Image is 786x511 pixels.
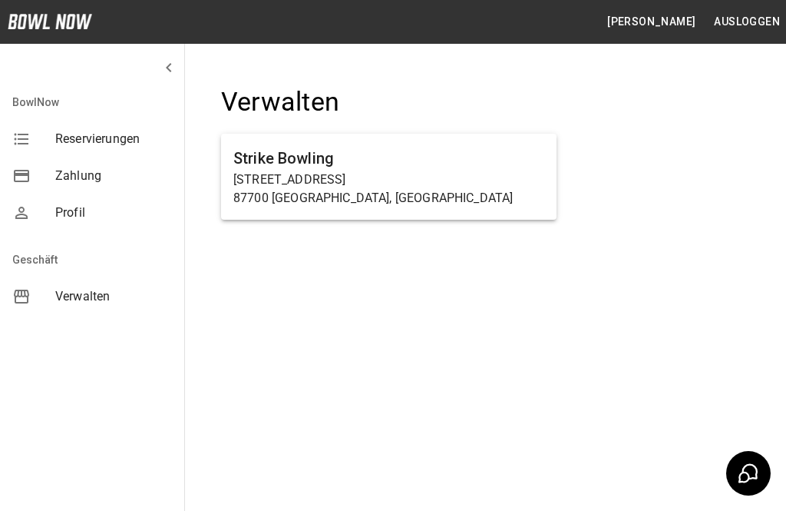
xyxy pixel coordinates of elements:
span: Zahlung [55,167,172,185]
button: Ausloggen [708,8,786,36]
span: Reservierungen [55,130,172,148]
p: 87700 [GEOGRAPHIC_DATA], [GEOGRAPHIC_DATA] [233,189,544,207]
h4: Verwalten [221,86,556,118]
h6: Strike Bowling [233,146,544,171]
img: logo [8,14,92,29]
p: [STREET_ADDRESS] [233,171,544,189]
span: Profil [55,204,172,222]
span: Verwalten [55,287,172,306]
button: [PERSON_NAME] [601,8,702,36]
